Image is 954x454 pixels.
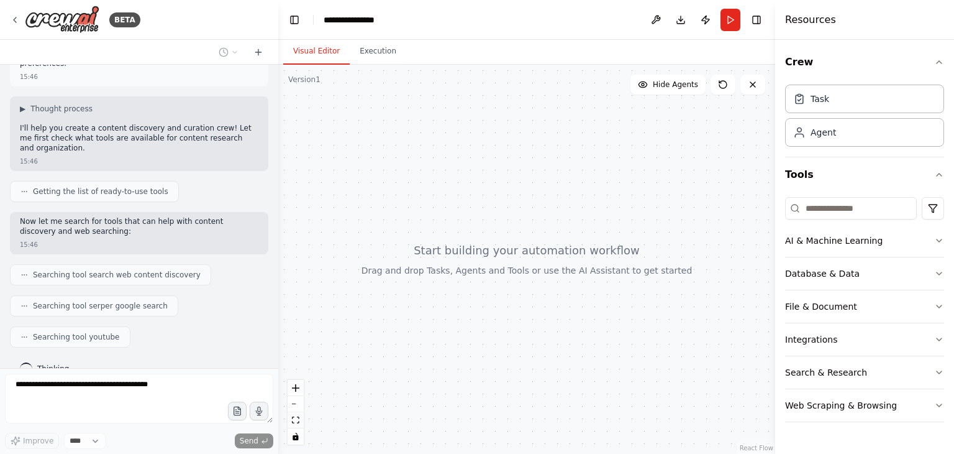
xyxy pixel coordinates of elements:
nav: breadcrumb [324,14,386,26]
button: File & Document [785,290,944,323]
div: AI & Machine Learning [785,234,883,247]
button: Click to speak your automation idea [250,402,268,420]
span: ▶ [20,104,25,114]
button: Database & Data [785,257,944,290]
button: ▶Thought process [20,104,93,114]
button: Upload files [228,402,247,420]
div: Integrations [785,333,837,346]
button: Switch to previous chat [214,45,243,60]
div: 15:46 [20,72,38,81]
div: Crew [785,80,944,157]
button: zoom out [288,396,304,412]
span: Searching tool serper google search [33,301,168,311]
button: Integrations [785,323,944,356]
span: Searching tool youtube [33,332,120,342]
div: Search & Research [785,366,867,379]
div: Task [811,93,829,105]
button: Improve [5,433,59,449]
div: React Flow controls [288,380,304,445]
a: React Flow attribution [740,445,773,452]
div: BETA [109,12,140,27]
button: Execution [350,39,406,65]
div: Database & Data [785,267,860,280]
button: Visual Editor [283,39,350,65]
span: Improve [23,436,53,446]
span: Send [240,436,258,446]
div: Version 1 [288,75,320,85]
button: zoom in [288,380,304,396]
button: Search & Research [785,356,944,389]
button: Start a new chat [248,45,268,60]
h4: Resources [785,12,836,27]
div: Web Scraping & Browsing [785,399,897,412]
p: Now let me search for tools that can help with content discovery and web searching: [20,217,258,236]
button: AI & Machine Learning [785,225,944,257]
span: Searching tool search web content discovery [33,270,201,280]
button: Send [235,433,273,448]
span: Thinking... [37,364,76,374]
button: fit view [288,412,304,429]
span: Thought process [30,104,93,114]
div: Tools [785,192,944,432]
div: 15:46 [20,240,38,249]
button: Hide left sidebar [286,11,303,29]
button: Tools [785,157,944,192]
div: File & Document [785,300,857,313]
button: Hide right sidebar [748,11,765,29]
div: 15:46 [20,157,38,166]
span: Hide Agents [653,80,698,90]
p: I'll help you create a content discovery and curation crew! Let me first check what tools are ava... [20,124,258,153]
div: Agent [811,126,836,139]
button: Crew [785,45,944,80]
span: Getting the list of ready-to-use tools [33,187,168,197]
button: Hide Agents [630,75,706,95]
img: Logo [25,6,99,34]
button: Web Scraping & Browsing [785,389,944,422]
button: toggle interactivity [288,429,304,445]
